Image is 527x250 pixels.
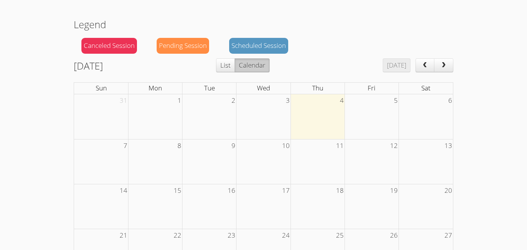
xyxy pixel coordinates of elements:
span: 26 [389,229,399,242]
span: 17 [281,184,291,197]
button: next [434,58,453,72]
div: Canceled Session [81,38,137,54]
button: Calendar [235,58,270,72]
span: 6 [448,94,453,107]
button: prev [416,58,435,72]
span: Tue [204,83,215,92]
span: 10 [281,139,291,152]
span: Wed [257,83,270,92]
span: 3 [285,94,291,107]
span: 21 [119,229,128,242]
span: 27 [444,229,453,242]
button: [DATE] [383,58,410,72]
span: 4 [339,94,345,107]
span: Thu [312,83,323,92]
span: 20 [444,184,453,197]
span: 16 [227,184,236,197]
span: 2 [231,94,236,107]
span: Sun [96,83,107,92]
span: 18 [335,184,345,197]
div: Pending Session [157,38,209,54]
span: 25 [335,229,345,242]
span: 13 [444,139,453,152]
span: 1 [177,94,182,107]
span: 31 [119,94,128,107]
span: 15 [173,184,182,197]
span: 7 [123,139,128,152]
span: 9 [231,139,236,152]
div: Scheduled Session [229,38,288,54]
h2: [DATE] [74,58,103,73]
span: 23 [227,229,236,242]
span: Fri [368,83,375,92]
span: 24 [281,229,291,242]
button: List [216,58,235,72]
h2: Legend [74,17,453,32]
span: 5 [393,94,399,107]
span: Mon [149,83,162,92]
span: 19 [389,184,399,197]
span: 8 [177,139,182,152]
span: 22 [173,229,182,242]
span: 12 [389,139,399,152]
span: 11 [335,139,345,152]
span: 14 [119,184,128,197]
span: Sat [421,83,431,92]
